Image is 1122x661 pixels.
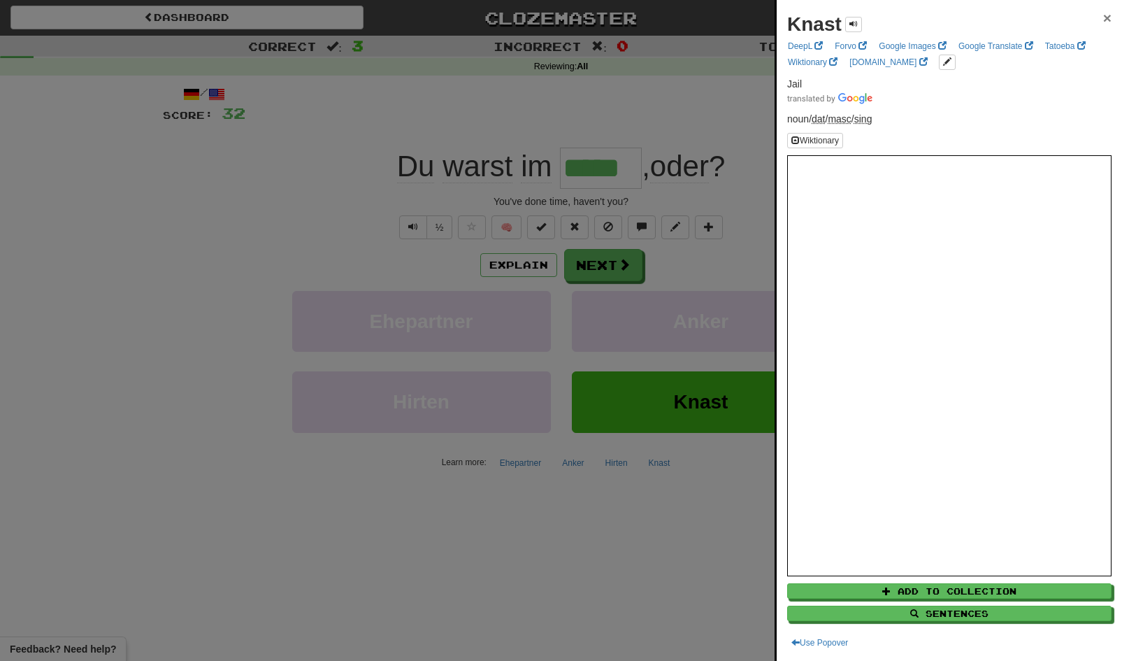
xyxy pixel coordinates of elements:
[954,38,1037,54] a: Google Translate
[828,113,851,125] abbr: Gender: Masculine gender
[812,113,825,125] abbr: Case: Dative
[787,606,1112,621] button: Sentences
[787,78,802,90] span: Jail
[787,635,852,651] button: Use Popover
[787,93,872,104] img: Color short
[1103,10,1112,26] span: ×
[784,38,827,54] a: DeepL
[787,13,842,35] strong: Knast
[1103,10,1112,25] button: Close
[812,113,828,125] span: /
[854,113,872,125] abbr: Number: Singular number
[787,133,843,148] button: Wiktionary
[1041,38,1090,54] a: Tatoeba
[875,38,951,54] a: Google Images
[787,112,1112,126] p: noun /
[830,38,871,54] a: Forvo
[787,583,1112,599] button: Add to Collection
[784,55,842,70] a: Wiktionary
[939,55,956,70] button: edit links
[845,55,931,70] a: [DOMAIN_NAME]
[828,113,854,125] span: /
